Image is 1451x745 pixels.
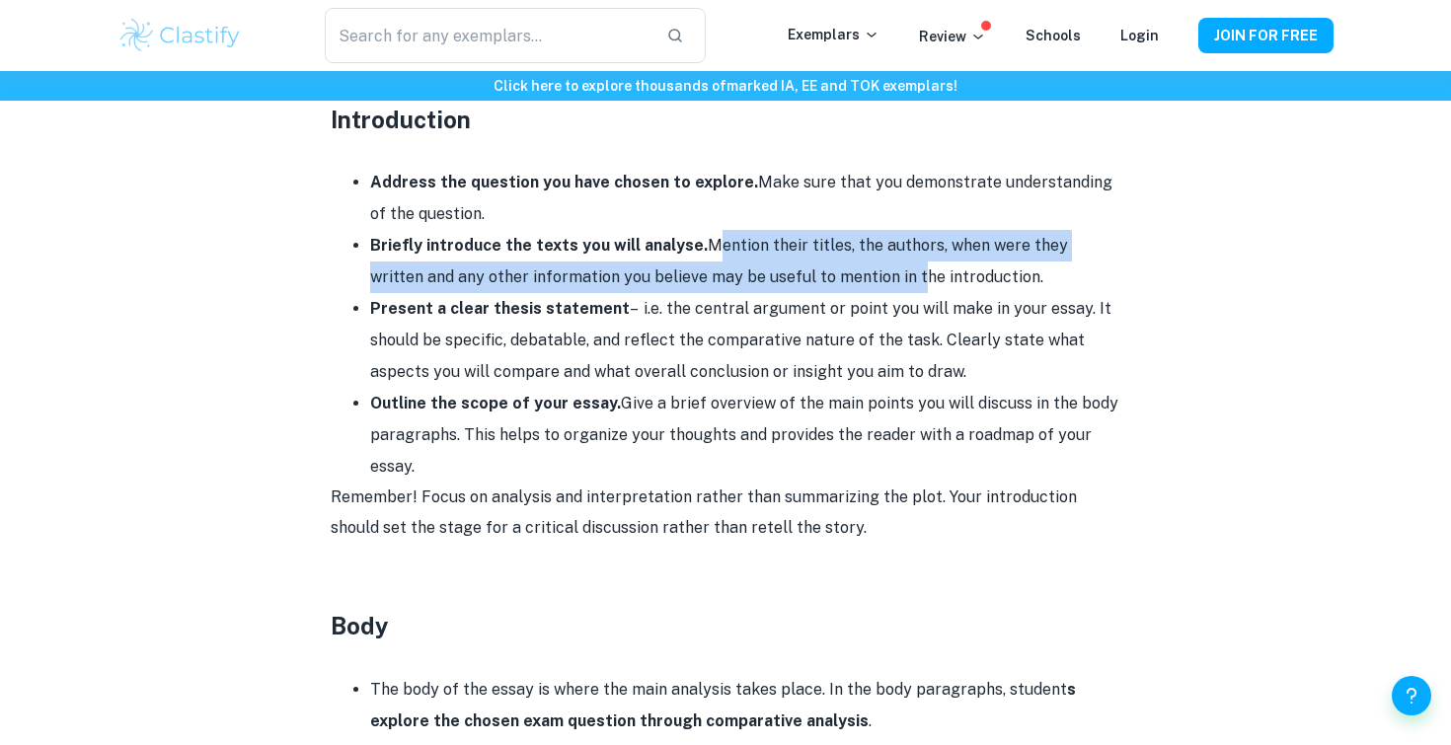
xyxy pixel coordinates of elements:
p: Remember! Focus on analysis and interpretation rather than summarizing the plot. Your introductio... [331,483,1120,543]
p: Exemplars [788,24,879,45]
h3: Body [331,608,1120,643]
li: Mention their titles, the authors, when were they written and any other information you believe m... [370,230,1120,293]
li: – i.e. the central argument or point you will make in your essay. It should be specific, debatabl... [370,293,1120,388]
button: JOIN FOR FREE [1198,18,1334,53]
button: Help and Feedback [1392,676,1431,715]
p: Review [919,26,986,47]
h6: Click here to explore thousands of marked IA, EE and TOK exemplars ! [4,75,1447,97]
li: Give a brief overview of the main points you will discuss in the body paragraphs. This helps to o... [370,388,1120,483]
img: Clastify logo [117,16,243,55]
a: Login [1120,28,1159,43]
strong: Address the question you have chosen to explore. [370,173,758,191]
li: The body of the essay is where the main analysis takes place. In the body paragraphs, student . [370,674,1120,737]
a: Schools [1026,28,1081,43]
strong: Outline the scope of your essay. [370,394,621,412]
strong: s explore the chosen exam question through comparative analysis [370,680,1076,730]
li: Make sure that you demonstrate understanding of the question. [370,167,1120,230]
input: Search for any exemplars... [325,8,650,63]
strong: Briefly introduce the texts you will analyse. [370,236,708,255]
h3: Introduction [331,102,1120,137]
strong: Present a clear thesis statement [370,299,630,318]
